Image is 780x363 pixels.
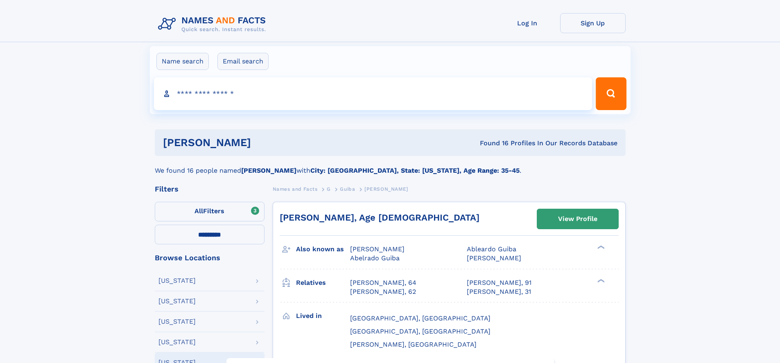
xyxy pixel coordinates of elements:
[467,245,516,253] span: Ableardo Guiba
[194,207,203,215] span: All
[467,254,521,262] span: [PERSON_NAME]
[296,242,350,256] h3: Also known as
[241,167,296,174] b: [PERSON_NAME]
[155,254,265,262] div: Browse Locations
[296,276,350,290] h3: Relatives
[155,202,265,221] label: Filters
[327,186,331,192] span: G
[273,184,318,194] a: Names and Facts
[296,309,350,323] h3: Lived in
[595,278,605,283] div: ❯
[350,327,491,335] span: [GEOGRAPHIC_DATA], [GEOGRAPHIC_DATA]
[163,138,366,148] h1: [PERSON_NAME]
[537,209,618,229] a: View Profile
[365,139,617,148] div: Found 16 Profiles In Our Records Database
[155,13,273,35] img: Logo Names and Facts
[158,339,196,345] div: [US_STATE]
[495,13,560,33] a: Log In
[350,245,405,253] span: [PERSON_NAME]
[280,212,479,223] a: [PERSON_NAME], Age [DEMOGRAPHIC_DATA]
[364,186,408,192] span: [PERSON_NAME]
[154,77,592,110] input: search input
[595,245,605,250] div: ❯
[350,287,416,296] a: [PERSON_NAME], 62
[158,318,196,325] div: [US_STATE]
[350,278,416,287] a: [PERSON_NAME], 64
[217,53,269,70] label: Email search
[340,184,355,194] a: Guiba
[310,167,520,174] b: City: [GEOGRAPHIC_DATA], State: [US_STATE], Age Range: 35-45
[158,298,196,304] div: [US_STATE]
[558,210,597,228] div: View Profile
[158,277,196,284] div: [US_STATE]
[155,185,265,193] div: Filters
[350,340,477,348] span: [PERSON_NAME], [GEOGRAPHIC_DATA]
[327,184,331,194] a: G
[350,254,400,262] span: Abelrado Guiba
[467,287,531,296] a: [PERSON_NAME], 31
[340,186,355,192] span: Guiba
[467,278,531,287] a: [PERSON_NAME], 91
[350,314,491,322] span: [GEOGRAPHIC_DATA], [GEOGRAPHIC_DATA]
[596,77,626,110] button: Search Button
[156,53,209,70] label: Name search
[560,13,626,33] a: Sign Up
[155,156,626,176] div: We found 16 people named with .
